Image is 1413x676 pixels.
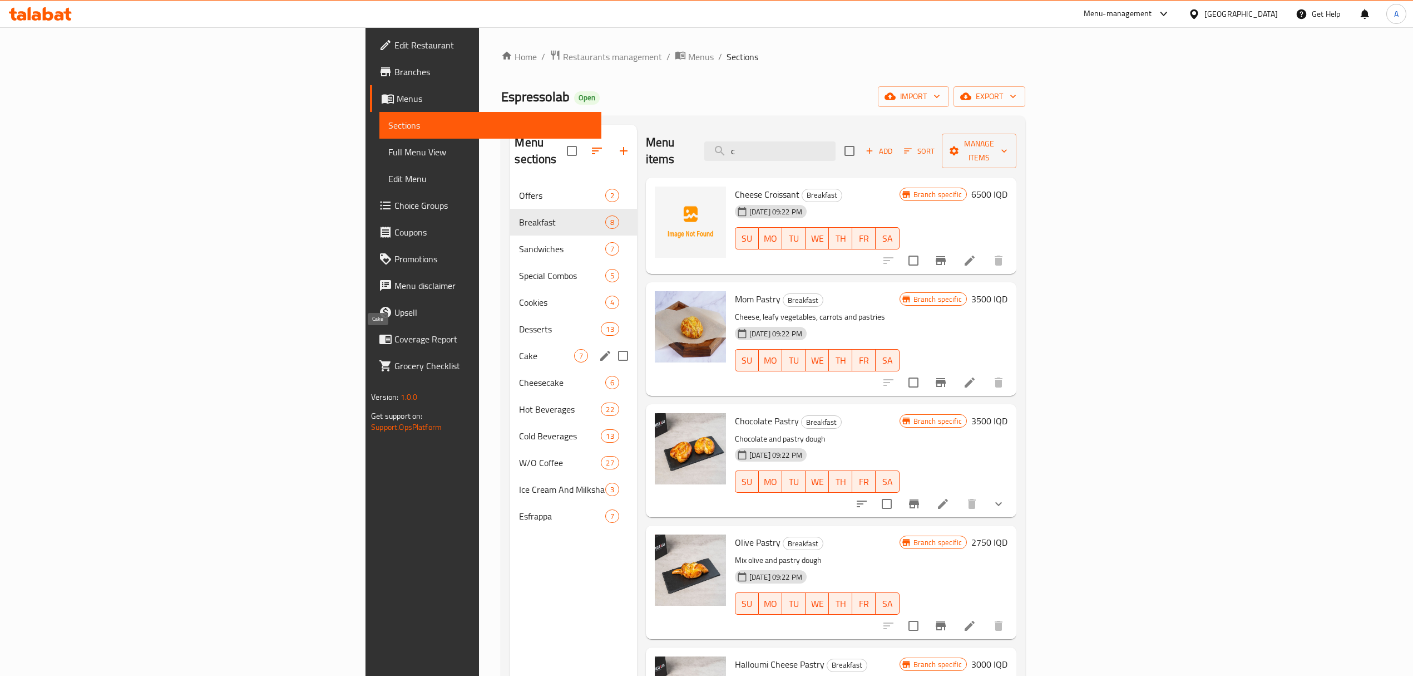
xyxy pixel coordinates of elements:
span: MO [763,231,778,247]
span: MO [763,352,778,369]
div: Cookies4 [510,289,636,316]
span: FR [857,352,871,369]
a: Restaurants management [550,50,662,64]
span: SA [880,352,895,369]
span: TH [833,231,848,247]
div: Special Combos [519,269,605,282]
span: SA [880,474,895,490]
span: WE [810,231,824,247]
div: Breakfast [519,215,605,229]
span: A [1394,8,1399,20]
span: Halloumi Cheese Pastry [735,656,824,673]
button: WE [806,471,829,493]
button: SU [735,471,759,493]
span: Cheesecake [519,376,605,389]
button: Branch-specific-item [901,491,927,517]
button: Branch-specific-item [927,369,954,396]
button: Manage items [942,134,1016,168]
a: Promotions [370,246,601,272]
span: Edit Menu [388,172,592,185]
span: Breakfast [783,294,823,307]
span: 7 [606,511,619,522]
span: [DATE] 09:22 PM [745,329,807,339]
span: Version: [371,390,398,404]
span: SU [740,352,754,369]
button: edit [597,347,614,364]
span: 13 [601,431,618,442]
div: Cold Beverages13 [510,423,636,449]
span: Select to update [902,614,925,638]
div: Desserts [519,322,601,336]
span: SU [740,474,754,490]
div: [GEOGRAPHIC_DATA] [1204,8,1278,20]
button: SU [735,227,759,249]
span: MO [763,596,778,612]
div: items [605,483,619,496]
span: Mom Pastry [735,291,780,307]
span: Full Menu View [388,145,592,159]
input: search [704,141,836,161]
button: MO [759,592,782,615]
span: 22 [601,404,618,415]
div: items [601,429,619,443]
span: FR [857,474,871,490]
span: W/O Coffee [519,456,601,469]
span: SA [880,231,895,247]
span: 3 [606,484,619,495]
a: Edit menu item [963,376,976,389]
button: Branch-specific-item [927,613,954,639]
span: Branch specific [909,294,966,305]
span: [DATE] 09:22 PM [745,572,807,582]
span: 13 [601,324,618,335]
div: items [605,269,619,282]
div: Cake7edit [510,342,636,369]
a: Menu disclaimer [370,272,601,299]
span: 1.0.0 [401,390,418,404]
span: 6 [606,378,619,388]
div: Sandwiches7 [510,236,636,262]
h6: 3000 IQD [971,657,1007,672]
h6: 6500 IQD [971,187,1007,202]
span: Promotions [394,252,592,266]
span: Offers [519,189,605,202]
nav: breadcrumb [501,50,1025,64]
span: [DATE] 09:22 PM [745,450,807,461]
button: FR [852,227,876,249]
span: Branch specific [909,659,966,670]
span: 27 [601,458,618,468]
a: Full Menu View [379,139,601,165]
button: Add section [610,138,637,164]
button: MO [759,227,782,249]
button: TU [782,227,806,249]
span: Olive Pastry [735,534,780,551]
div: Cold Beverages [519,429,601,443]
span: Choice Groups [394,199,592,212]
span: Breakfast [802,416,841,429]
button: FR [852,349,876,371]
span: Get support on: [371,409,422,423]
div: items [605,376,619,389]
button: TU [782,471,806,493]
button: TU [782,349,806,371]
div: Ice Cream And Milkshake [519,483,605,496]
span: Sections [388,119,592,132]
span: Edit Restaurant [394,38,592,52]
button: delete [985,613,1012,639]
span: Sort sections [584,138,610,164]
img: Chocolate Pastry [655,413,726,484]
a: Support.OpsPlatform [371,420,442,434]
span: Esfrappa [519,510,605,523]
span: 7 [606,244,619,254]
span: TU [787,596,801,612]
span: WE [810,596,824,612]
span: Sort items [897,143,942,160]
span: Hot Beverages [519,403,601,416]
div: items [601,403,619,416]
div: Sandwiches [519,242,605,256]
span: TU [787,474,801,490]
span: Select to update [875,492,898,516]
span: 8 [606,217,619,228]
div: Breakfast8 [510,209,636,236]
